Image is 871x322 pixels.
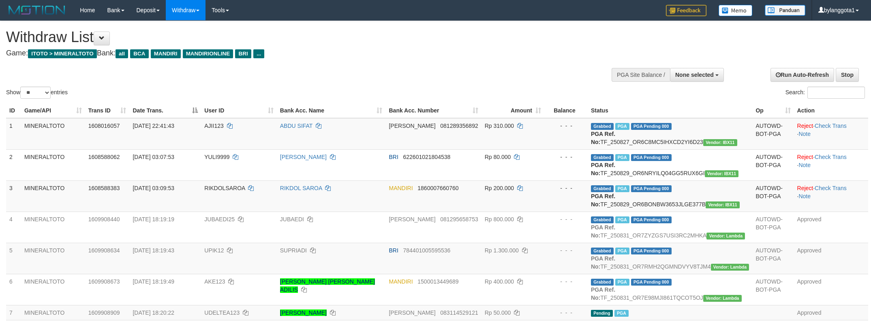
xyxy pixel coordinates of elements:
input: Search: [807,87,865,99]
span: [PERSON_NAME] [389,123,435,129]
td: MINERALTOTO [21,118,85,150]
span: [PERSON_NAME] [389,309,435,316]
b: PGA Ref. No: [591,162,615,176]
span: Grabbed [591,248,614,254]
th: ID [6,103,21,118]
td: 6 [6,274,21,305]
span: Pending [591,310,613,317]
td: MINERALTOTO [21,274,85,305]
a: Note [798,193,811,199]
td: AUTOWD-BOT-PGA [752,274,794,305]
span: Marked by bylanggota2 [614,310,629,317]
span: [DATE] 18:19:43 [133,247,174,254]
td: 3 [6,180,21,212]
span: Marked by bylanggota2 [615,123,629,130]
td: Approved [794,274,868,305]
h1: Withdraw List [6,29,573,45]
span: 1608588383 [88,185,120,191]
a: Check Trans [815,123,847,129]
a: SUPRIADI [280,247,307,254]
span: [DATE] 18:19:49 [133,278,174,285]
a: Note [798,131,811,137]
span: Grabbed [591,154,614,161]
span: Marked by bylanggota2 [615,185,629,192]
a: Check Trans [815,185,847,191]
span: PGA Pending [631,248,672,254]
td: Approved [794,305,868,320]
a: RIKDOL SAROA [280,185,322,191]
div: - - - [548,215,584,223]
div: PGA Site Balance / [612,68,670,82]
span: Rp 80.000 [485,154,511,160]
img: panduan.png [765,5,805,16]
td: AUTOWD-BOT-PGA [752,149,794,180]
th: Date Trans.: activate to sort column descending [129,103,201,118]
span: ITOTO > MINERALTOTO [28,49,97,58]
div: - - - [548,278,584,286]
span: Vendor URL: https://order6.1velocity.biz [706,201,740,208]
td: MINERALTOTO [21,212,85,243]
span: Copy 784401005595536 to clipboard [403,247,451,254]
b: PGA Ref. No: [591,193,615,208]
td: · · [794,149,868,180]
span: Rp 50.000 [485,309,511,316]
td: MINERALTOTO [21,149,85,180]
td: TF_250827_OR6C8MC5IHXCD2YI6D23 [588,118,753,150]
span: MANDIRI [151,49,181,58]
span: Vendor URL: https://order7.1velocity.biz [703,295,742,302]
span: 1609908909 [88,309,120,316]
span: RIKDOLSAROA [204,185,245,191]
a: Reject [797,154,813,160]
th: Action [794,103,868,118]
h4: Game: Bank: [6,49,573,57]
span: Grabbed [591,123,614,130]
span: 1609908673 [88,278,120,285]
td: AUTOWD-BOT-PGA [752,118,794,150]
span: [DATE] 18:19:19 [133,216,174,222]
a: Reject [797,185,813,191]
td: TF_250829_OR6BONBW3653JLGE377B [588,180,753,212]
th: Balance [544,103,588,118]
td: · · [794,180,868,212]
span: Marked by bylanggota2 [615,248,629,254]
span: JUBAEDI25 [204,216,235,222]
span: [PERSON_NAME] [389,216,435,222]
td: 5 [6,243,21,274]
td: TF_250831_OR7ZYZGS7USI3RC2MHKA [588,212,753,243]
span: 1608016057 [88,123,120,129]
span: Marked by bylanggota2 [615,154,629,161]
td: 4 [6,212,21,243]
span: Rp 800.000 [485,216,514,222]
td: AUTOWD-BOT-PGA [752,180,794,212]
span: all [116,49,128,58]
label: Search: [785,87,865,99]
a: Check Trans [815,154,847,160]
span: [DATE] 03:07:53 [133,154,174,160]
a: JUBAEDI [280,216,304,222]
span: [DATE] 18:20:22 [133,309,174,316]
th: Op: activate to sort column ascending [752,103,794,118]
div: - - - [548,309,584,317]
span: Copy 081295658753 to clipboard [440,216,478,222]
span: Rp 1.300.000 [485,247,519,254]
th: Bank Acc. Name: activate to sort column ascending [277,103,386,118]
span: UDELTEA123 [204,309,240,316]
span: 1608588062 [88,154,120,160]
span: BRI [389,154,398,160]
a: [PERSON_NAME] [280,154,327,160]
span: 1609908634 [88,247,120,254]
span: PGA Pending [631,279,672,286]
img: Feedback.jpg [666,5,706,16]
span: AKE123 [204,278,225,285]
span: PGA Pending [631,185,672,192]
div: - - - [548,246,584,254]
span: MANDIRI [389,278,413,285]
a: ABDU SIFAT [280,123,312,129]
td: Approved [794,243,868,274]
span: BRI [235,49,251,58]
th: Game/API: activate to sort column ascending [21,103,85,118]
span: PGA Pending [631,154,672,161]
td: 1 [6,118,21,150]
span: [DATE] 03:09:53 [133,185,174,191]
span: None selected [675,72,714,78]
